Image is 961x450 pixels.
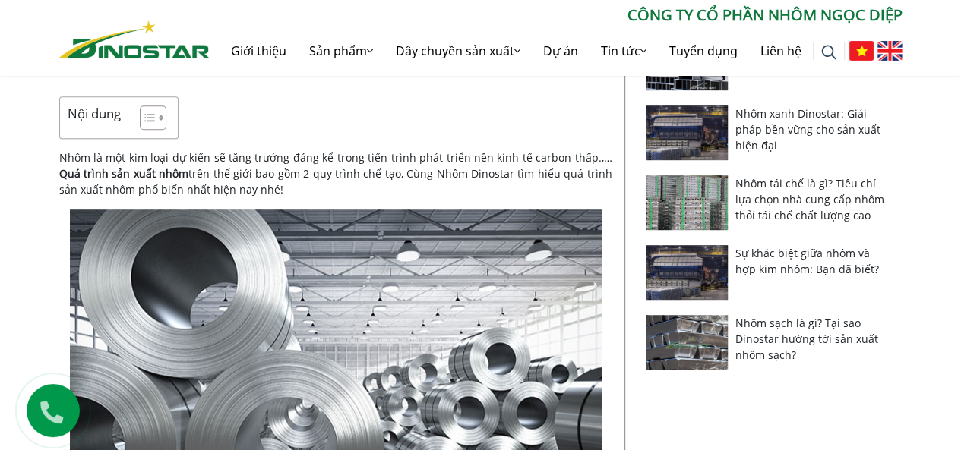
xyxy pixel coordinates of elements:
[128,105,163,131] a: Toggle Table of Content
[384,27,532,75] a: Dây chuyền sản xuất
[658,27,749,75] a: Tuyển dụng
[646,245,729,300] img: Sự khác biệt giữa nhôm và hợp kim nhôm: Bạn đã biết?
[646,105,729,160] img: Nhôm xanh Dinostar: Giải pháp bền vững cho sản xuất hiện đại
[298,27,384,75] a: Sản phẩm
[210,4,903,27] p: CÔNG TY CỔ PHẦN NHÔM NGỌC DIỆP
[59,20,210,58] img: Nhôm Dinostar
[735,106,880,153] a: Nhôm xanh Dinostar: Giải pháp bền vững cho sản xuất hiện đại
[59,166,189,181] strong: Quá trình sản xuất nhôm
[735,316,878,362] a: Nhôm sạch là gì? Tại sao Dinostar hướng tới sản xuất nhôm sạch?
[877,41,903,61] img: English
[59,149,612,197] p: Nhôm là một kim loại dự kiến sẽ tăng trưởng đáng kể trong tiến trình phát triển nền kinh tế carbo...
[68,105,121,122] p: Nội dung
[735,246,879,276] a: Sự khác biệt giữa nhôm và hợp kim nhôm: Bạn đã biết?
[821,45,836,60] img: search
[749,27,813,75] a: Liên hệ
[646,175,729,230] img: Nhôm tái chế là gì? Tiêu chí lựa chọn nhà cung cấp nhôm thỏi tái chế chất lượng cao
[646,315,729,370] img: Nhôm sạch là gì? Tại sao Dinostar hướng tới sản xuất nhôm sạch?
[532,27,590,75] a: Dự án
[220,27,298,75] a: Giới thiệu
[590,27,658,75] a: Tin tức
[735,176,884,222] a: Nhôm tái chế là gì? Tiêu chí lựa chọn nhà cung cấp nhôm thỏi tái chế chất lượng cao
[849,41,874,61] img: Tiếng Việt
